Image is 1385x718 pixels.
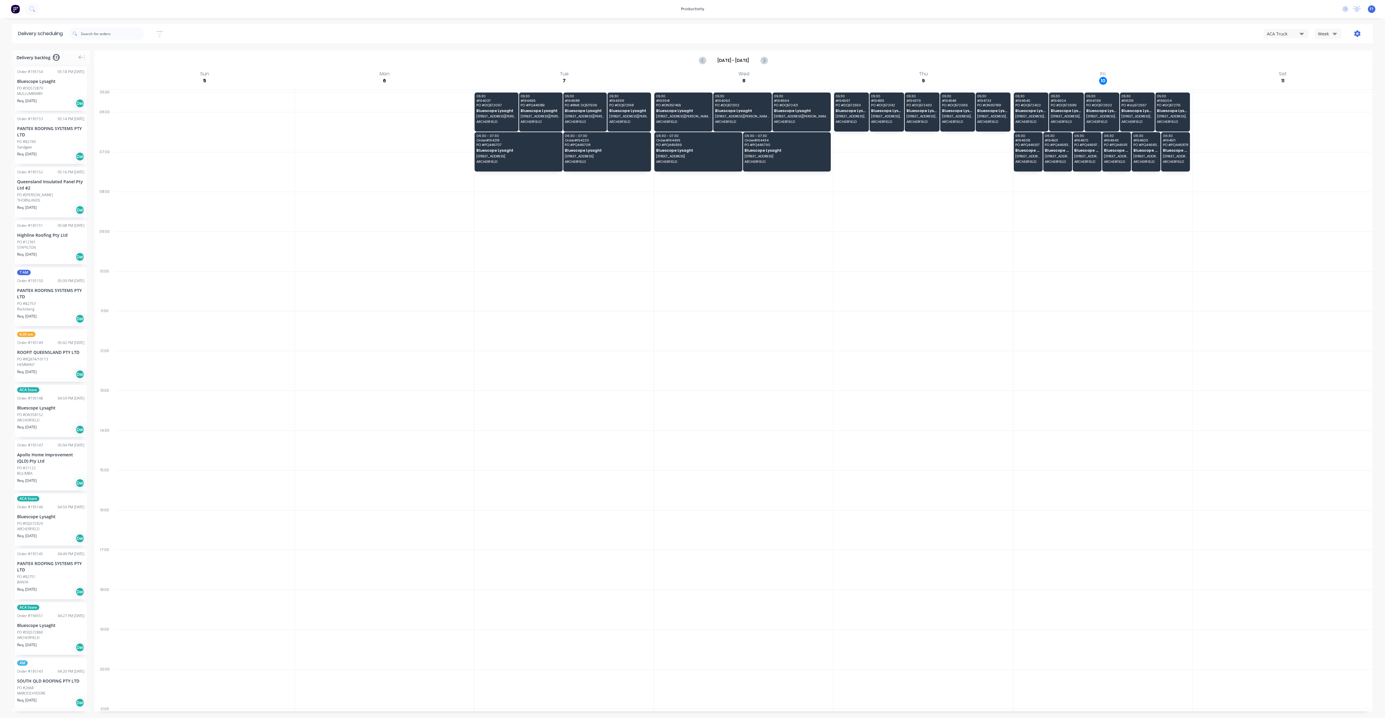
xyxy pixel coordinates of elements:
[774,103,828,107] span: PO # DQ572421
[17,340,43,345] div: Order # 195149
[1015,143,1041,147] span: PO # PQ446917
[656,114,711,118] span: [STREET_ADDRESS][PERSON_NAME] (STORE)
[836,94,867,98] span: 05:30
[75,314,84,323] div: Del
[17,245,84,250] div: STAPYLTON
[907,114,938,118] span: [STREET_ADDRESS][PERSON_NAME] (STORE)
[17,69,43,75] div: Order # 195154
[715,109,769,113] span: Bluescope Lysaght
[58,504,84,510] div: 04:50 PM [DATE]
[565,94,605,98] span: 05:30
[75,205,84,214] div: Del
[565,120,605,123] span: ARCHERFIELD
[17,192,53,198] div: PO #[PERSON_NAME]
[1133,138,1159,142] span: # 194500
[17,560,84,573] div: PANTEX ROOFING SYSTEMS PTY LTD
[1163,148,1188,152] span: Bluescope Lysaght
[1086,94,1117,98] span: 05:30
[58,551,84,557] div: 04:49 PM [DATE]
[774,94,828,98] span: 05:30
[17,635,84,640] div: ARCHERFIELD
[871,94,902,98] span: 05:30
[17,86,43,91] div: PO #DQ572879
[17,496,39,501] span: ACA Store
[1121,114,1153,118] span: [STREET_ADDRESS][PERSON_NAME] (STORE)
[871,103,902,107] span: PO # DQ572142
[94,307,115,347] div: 11:00
[1163,138,1188,142] span: # 194571
[17,613,43,619] div: Order # 194551
[201,77,209,85] div: 5
[1015,94,1047,98] span: 05:30
[656,143,740,147] span: PO # PQ446836
[1267,31,1300,37] div: ACA Truck
[17,239,36,245] div: PO #12361
[836,120,867,123] span: ARCHERFIELD
[17,314,37,319] span: Req. [DATE]
[1051,114,1082,118] span: [STREET_ADDRESS][PERSON_NAME] (STORE)
[17,349,84,355] div: ROOFIT QUEENSLAND PTY LTD
[656,120,711,123] span: ARCHERFIELD
[1157,120,1188,123] span: ARCHERFIELD
[17,151,37,157] span: Req. [DATE]
[17,98,37,104] span: Req. [DATE]
[58,613,84,619] div: 04:27 PM [DATE]
[1074,143,1099,147] span: PO # PQ446879
[1163,160,1188,163] span: ARCHERFIELD
[1104,143,1129,147] span: PO # PQ446911
[94,626,115,665] div: 19:00
[871,109,902,113] span: Bluescope Lysaght
[1051,120,1082,123] span: ARCHERFIELD
[871,114,902,118] span: [STREET_ADDRESS][PERSON_NAME] (STORE)
[1163,154,1188,158] span: [STREET_ADDRESS]
[715,94,769,98] span: 05:30
[565,109,605,113] span: Bluescope Lysaght
[17,642,37,648] span: Req. [DATE]
[560,77,568,85] div: 7
[977,109,1008,113] span: Bluescope Lysaght
[919,77,927,85] div: 9
[609,109,649,113] span: Bluescope Lysaght
[58,69,84,75] div: 05:18 PM [DATE]
[17,362,84,367] div: HEMMANT
[17,178,84,191] div: Queensland Insulated Panel Pty Ltd #2
[1051,103,1082,107] span: PO # DQ572689
[942,109,973,113] span: Bluescope Lysaght
[977,99,1008,102] span: # 194733
[17,270,31,275] span: 7 AM
[75,643,84,652] div: Del
[476,154,560,158] span: [STREET_ADDRESS]
[656,134,740,138] span: 06:30 - 07:30
[17,287,84,300] div: PANTEX ROOFING SYSTEMS PTY LTD
[1099,77,1107,85] div: 10
[17,205,37,210] span: Req. [DATE]
[75,99,84,108] div: Del
[1121,109,1153,113] span: Bluescope Lysaght
[744,134,828,138] span: 06:30 - 07:30
[609,94,649,98] span: 05:30
[94,228,115,268] div: 09:00
[17,551,43,557] div: Order # 195145
[75,425,84,434] div: Del
[871,120,902,123] span: ARCHERFIELD
[977,120,1008,123] span: ARCHERFIELD
[17,252,37,257] span: Req. [DATE]
[1157,99,1188,102] span: # 195004
[715,114,769,118] span: [STREET_ADDRESS][PERSON_NAME] (STORE)
[17,443,43,448] div: Order # 195147
[1104,138,1129,142] span: # 194643
[17,125,84,138] div: PANTEX ROOFING SYSTEMS PTY LTD
[476,148,560,152] span: Bluescope Lysaght
[1277,71,1289,77] div: Sat
[75,587,84,596] div: Del
[1133,143,1159,147] span: PO # PQ446832
[1163,143,1188,147] span: PO # PQ446878
[1279,77,1287,85] div: 11
[871,99,902,102] span: # 194519
[1157,109,1188,113] span: Bluescope Lysaght
[656,109,711,113] span: Bluescope Lysaght
[58,116,84,122] div: 05:14 PM [DATE]
[17,526,84,532] div: ARCHERFIELD
[1045,154,1070,158] span: [STREET_ADDRESS]
[17,332,35,337] span: 6:30 am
